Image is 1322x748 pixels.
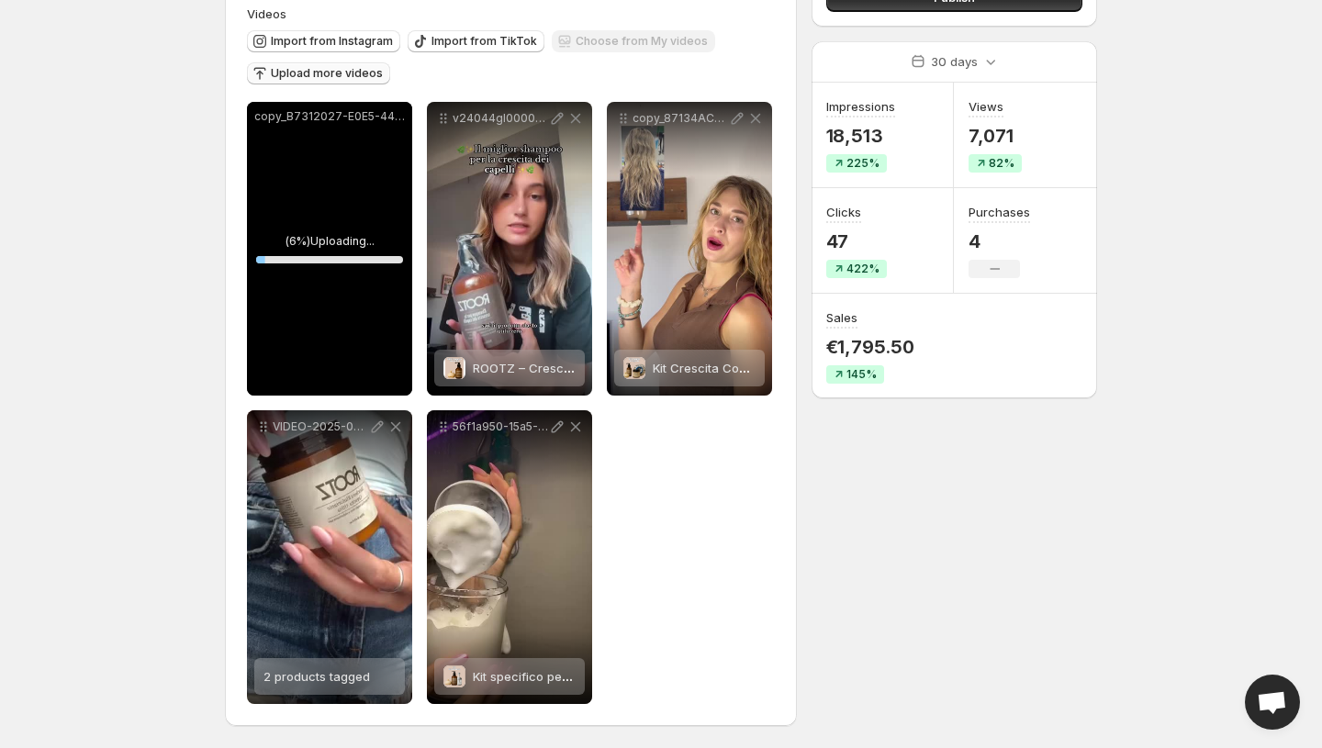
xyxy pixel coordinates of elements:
p: 18,513 [826,125,895,147]
p: 4 [969,230,1030,252]
span: Kit Crescita Completo - Primi Risultati in 30 giorni visibili [653,361,972,375]
div: 56f1a950-15a5-4b23-958d-eeb521071146Kit specifico per Diradamento: Shampoo crescita + Shampooccin... [427,410,592,704]
h3: Clicks [826,203,861,221]
span: 82% [989,156,1014,171]
span: 422% [846,262,879,276]
div: copy_87134AC9-877C-42BA-A4F9-1C70F45C6665Kit Crescita Completo - Primi Risultati in 30 giorni vis... [607,102,772,396]
h3: Impressions [826,97,895,116]
span: 225% [846,156,879,171]
p: v24044gl0000d1p7anfog65omf73924g [453,111,548,126]
p: 7,071 [969,125,1022,147]
span: 2 products tagged [263,669,370,684]
img: Kit Crescita Completo - Primi Risultati in 30 giorni visibili [623,357,645,379]
span: Kit specifico per Diradamento: Shampoo crescita + Shampooccino by rootz (Emulsionatore+ spazzolina)) [473,669,1080,684]
p: copy_B7312027-E0E5-44A3-900A-E258BAEF83A6.MOV [254,109,405,124]
span: 145% [846,367,877,382]
img: Kit specifico per Diradamento: Shampoo crescita + Shampooccino by rootz (Emulsionatore+ spazzolina)) [443,665,465,687]
h3: Purchases [969,203,1030,221]
p: 30 days [931,52,978,71]
div: v24044gl0000d1p7anfog65omf73924gROOTZ – Crescita Naturale Veloce & Capelli Più FoltiROOTZ – Cresc... [427,102,592,396]
a: Open chat [1245,675,1300,730]
span: Videos [247,6,286,21]
span: ROOTZ – Crescita Naturale Veloce & Capelli Più Folti [473,361,776,375]
p: 56f1a950-15a5-4b23-958d-eeb521071146 [453,419,548,434]
p: €1,795.50 [826,336,914,358]
p: 47 [826,230,887,252]
p: copy_87134AC9-877C-42BA-A4F9-1C70F45C6665 [633,111,728,126]
p: VIDEO-2025-06-25-21-11-59 [273,419,368,434]
h3: Sales [826,308,857,327]
button: Import from TikTok [408,30,544,52]
h3: Views [969,97,1003,116]
div: VIDEO-2025-06-25-21-11-592 products tagged [247,410,412,704]
span: Import from TikTok [431,34,537,49]
span: Import from Instagram [271,34,393,49]
button: Import from Instagram [247,30,400,52]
